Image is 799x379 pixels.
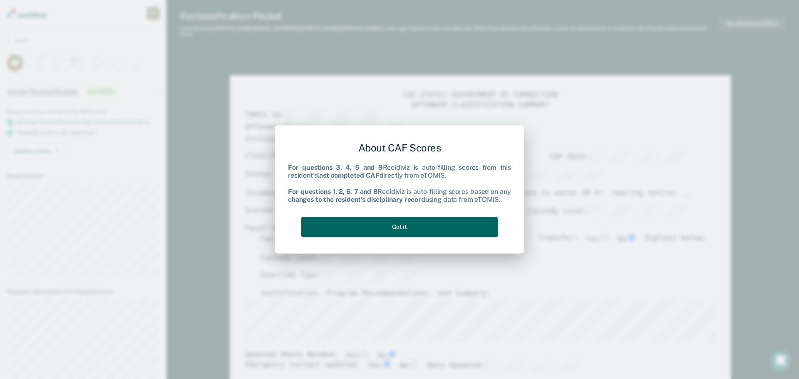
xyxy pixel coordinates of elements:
[288,164,383,172] b: For questions 3, 4, 5 and 9
[288,188,377,196] b: For questions 1, 2, 6, 7 and 8
[288,164,511,204] div: Recidiviz is auto-filling scores from this resident's directly from eTOMIS. Recidiviz is auto-fil...
[317,172,379,180] b: last completed CAF
[301,217,498,237] button: Got it
[288,196,425,203] b: changes to the resident's disciplinary record
[288,135,511,161] div: About CAF Scores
